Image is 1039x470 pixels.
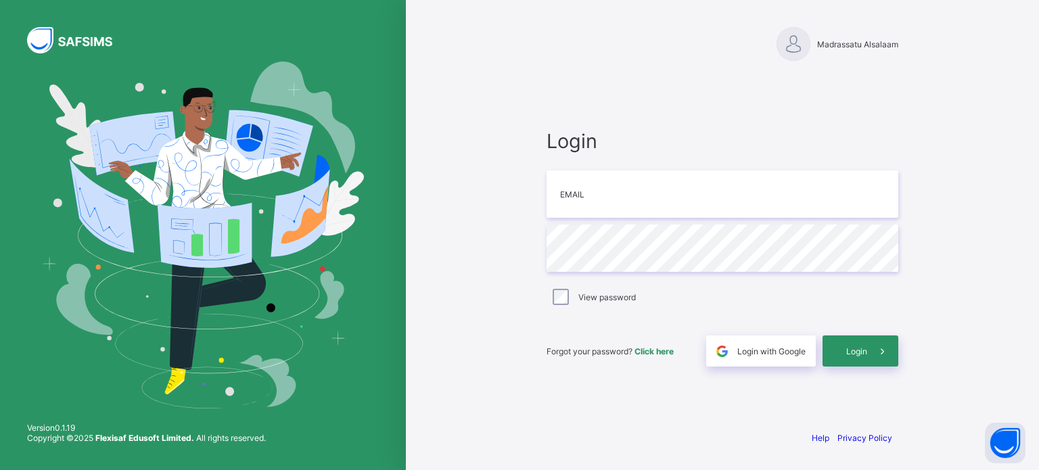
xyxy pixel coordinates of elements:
[547,346,674,356] span: Forgot your password?
[812,433,829,443] a: Help
[42,62,364,408] img: Hero Image
[578,292,636,302] label: View password
[27,433,266,443] span: Copyright © 2025 All rights reserved.
[817,39,898,49] span: Madrassatu Alsalaam
[846,346,867,356] span: Login
[837,433,892,443] a: Privacy Policy
[737,346,806,356] span: Login with Google
[27,27,129,53] img: SAFSIMS Logo
[634,346,674,356] a: Click here
[985,423,1025,463] button: Open asap
[714,344,730,359] img: google.396cfc9801f0270233282035f929180a.svg
[547,129,898,153] span: Login
[95,433,194,443] strong: Flexisaf Edusoft Limited.
[27,423,266,433] span: Version 0.1.19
